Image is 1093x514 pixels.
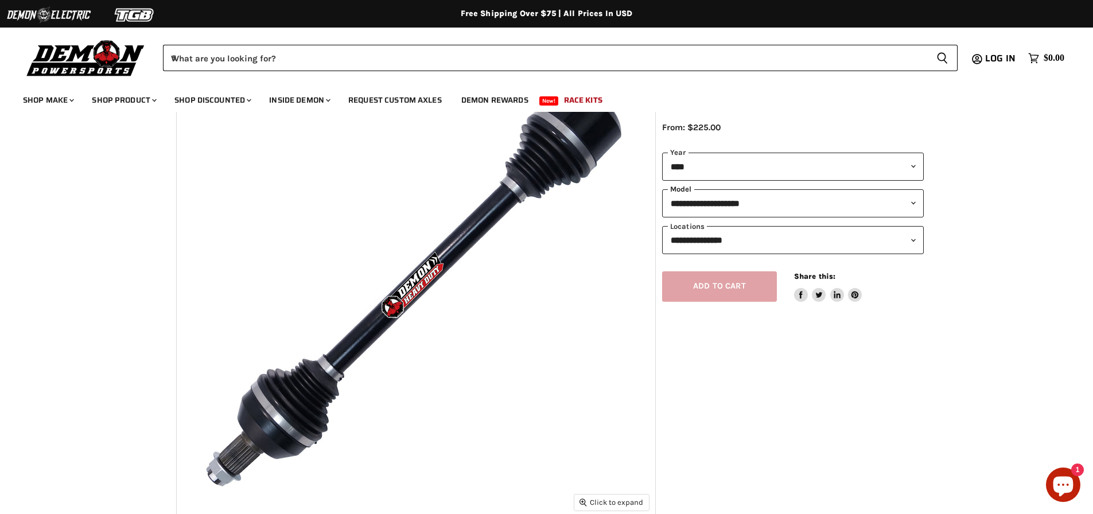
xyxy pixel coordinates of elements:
img: Demon Powersports [23,37,149,78]
a: $0.00 [1022,50,1070,67]
select: modal-name [662,189,924,217]
button: Search [927,45,958,71]
span: Click to expand [579,498,643,507]
span: From: $225.00 [662,122,721,133]
a: Inside Demon [260,88,337,112]
a: Log in [980,53,1022,64]
input: When autocomplete results are available use up and down arrows to review and enter to select [163,45,927,71]
span: New! [539,96,559,106]
a: Shop Make [14,88,81,112]
a: Demon Rewards [453,88,537,112]
a: Shop Discounted [166,88,258,112]
span: Log in [985,51,1016,65]
select: keys [662,226,924,254]
aside: Share this: [794,271,862,302]
img: Demon Electric Logo 2 [6,4,92,26]
div: Free Shipping Over $75 | All Prices In USD [88,9,1006,19]
form: Product [163,45,958,71]
span: Share this: [794,272,835,281]
button: Click to expand [574,494,649,510]
ul: Main menu [14,84,1061,112]
a: Request Custom Axles [340,88,450,112]
select: year [662,153,924,181]
a: Shop Product [83,88,164,112]
inbox-online-store-chat: Shopify online store chat [1043,468,1084,505]
a: Race Kits [555,88,611,112]
span: $0.00 [1044,53,1064,64]
img: TGB Logo 2 [92,4,178,26]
